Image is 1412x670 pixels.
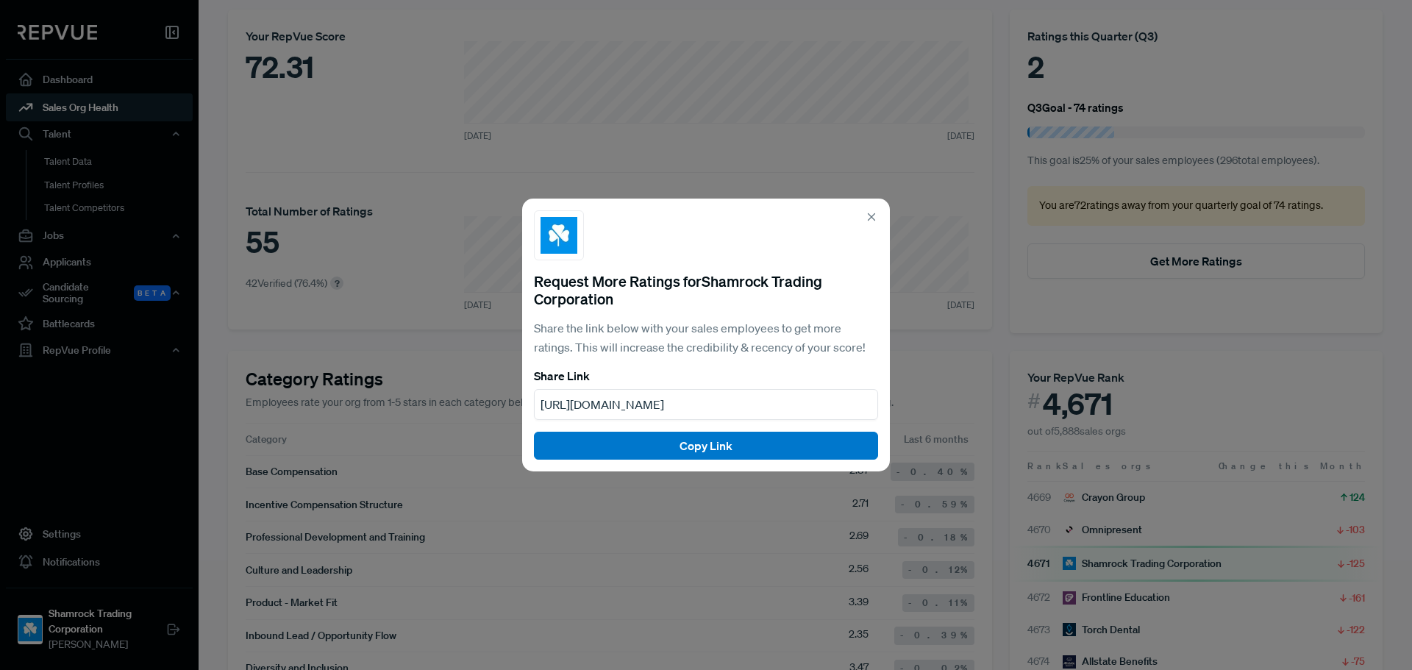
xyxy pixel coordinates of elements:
[541,217,577,254] img: Shamrock Trading Corporation
[541,397,664,412] span: [URL][DOMAIN_NAME]
[534,319,878,357] p: Share the link below with your sales employees to get more ratings. This will increase the credib...
[534,272,878,307] h5: Request More Ratings for Shamrock Trading Corporation
[534,369,878,383] h6: Share Link
[534,432,878,460] button: Copy Link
